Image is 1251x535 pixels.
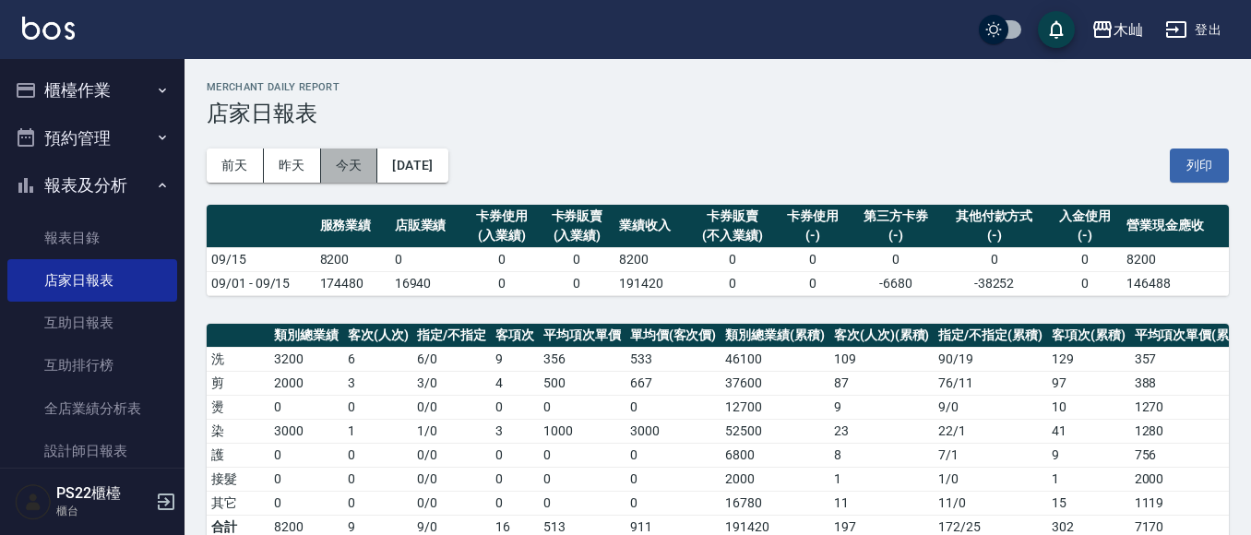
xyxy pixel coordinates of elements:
[412,443,491,467] td: 0 / 0
[1084,11,1150,49] button: 木屾
[412,324,491,348] th: 指定/不指定
[343,467,413,491] td: 0
[934,419,1047,443] td: 22 / 1
[689,271,775,295] td: 0
[207,271,316,295] td: 09/01 - 09/15
[1047,347,1130,371] td: 129
[946,207,1042,226] div: 其他付款方式
[934,443,1047,467] td: 7 / 1
[1122,271,1229,295] td: 146488
[1047,443,1130,467] td: 9
[269,371,343,395] td: 2000
[625,395,721,419] td: 0
[412,491,491,515] td: 0 / 0
[491,395,539,419] td: 0
[1052,226,1117,245] div: (-)
[207,247,316,271] td: 09/15
[775,247,850,271] td: 0
[207,395,269,419] td: 燙
[539,347,625,371] td: 356
[491,347,539,371] td: 9
[540,271,614,295] td: 0
[269,491,343,515] td: 0
[321,149,378,183] button: 今天
[412,395,491,419] td: 0 / 0
[854,207,935,226] div: 第三方卡券
[539,443,625,467] td: 0
[343,347,413,371] td: 6
[614,205,689,248] th: 業績收入
[1170,149,1229,183] button: 列印
[829,419,935,443] td: 23
[625,467,721,491] td: 0
[7,161,177,209] button: 報表及分析
[721,371,829,395] td: 37600
[207,371,269,395] td: 剪
[780,226,845,245] div: (-)
[625,371,721,395] td: 667
[7,259,177,302] a: 店家日報表
[850,247,940,271] td: 0
[829,467,935,491] td: 1
[721,467,829,491] td: 2000
[1114,18,1143,42] div: 木屾
[539,395,625,419] td: 0
[1047,371,1130,395] td: 97
[1047,467,1130,491] td: 1
[539,419,625,443] td: 1000
[780,207,845,226] div: 卡券使用
[7,302,177,344] a: 互助日報表
[343,324,413,348] th: 客次(人次)
[1047,395,1130,419] td: 10
[390,271,465,295] td: 16940
[946,226,1042,245] div: (-)
[721,491,829,515] td: 16780
[207,443,269,467] td: 護
[625,347,721,371] td: 533
[491,491,539,515] td: 0
[343,371,413,395] td: 3
[343,443,413,467] td: 0
[7,217,177,259] a: 報表目錄
[207,149,264,183] button: 前天
[625,491,721,515] td: 0
[412,347,491,371] td: 6 / 0
[544,207,610,226] div: 卡券販賣
[15,483,52,520] img: Person
[829,491,935,515] td: 11
[829,347,935,371] td: 109
[390,205,465,248] th: 店販業績
[412,467,491,491] td: 0 / 0
[343,395,413,419] td: 0
[694,207,770,226] div: 卡券販賣
[934,324,1047,348] th: 指定/不指定(累積)
[1122,247,1229,271] td: 8200
[264,149,321,183] button: 昨天
[625,443,721,467] td: 0
[1047,247,1122,271] td: 0
[390,247,465,271] td: 0
[269,419,343,443] td: 3000
[7,430,177,472] a: 設計師日報表
[491,324,539,348] th: 客項次
[1047,419,1130,443] td: 41
[377,149,447,183] button: [DATE]
[934,371,1047,395] td: 76 / 11
[269,467,343,491] td: 0
[854,226,935,245] div: (-)
[934,347,1047,371] td: 90 / 19
[316,247,390,271] td: 8200
[1047,324,1130,348] th: 客項次(累積)
[539,491,625,515] td: 0
[614,247,689,271] td: 8200
[721,324,829,348] th: 類別總業績(累積)
[829,395,935,419] td: 9
[941,271,1047,295] td: -38252
[829,371,935,395] td: 87
[1052,207,1117,226] div: 入金使用
[491,419,539,443] td: 3
[1158,13,1229,47] button: 登出
[207,467,269,491] td: 接髮
[721,395,829,419] td: 12700
[721,419,829,443] td: 52500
